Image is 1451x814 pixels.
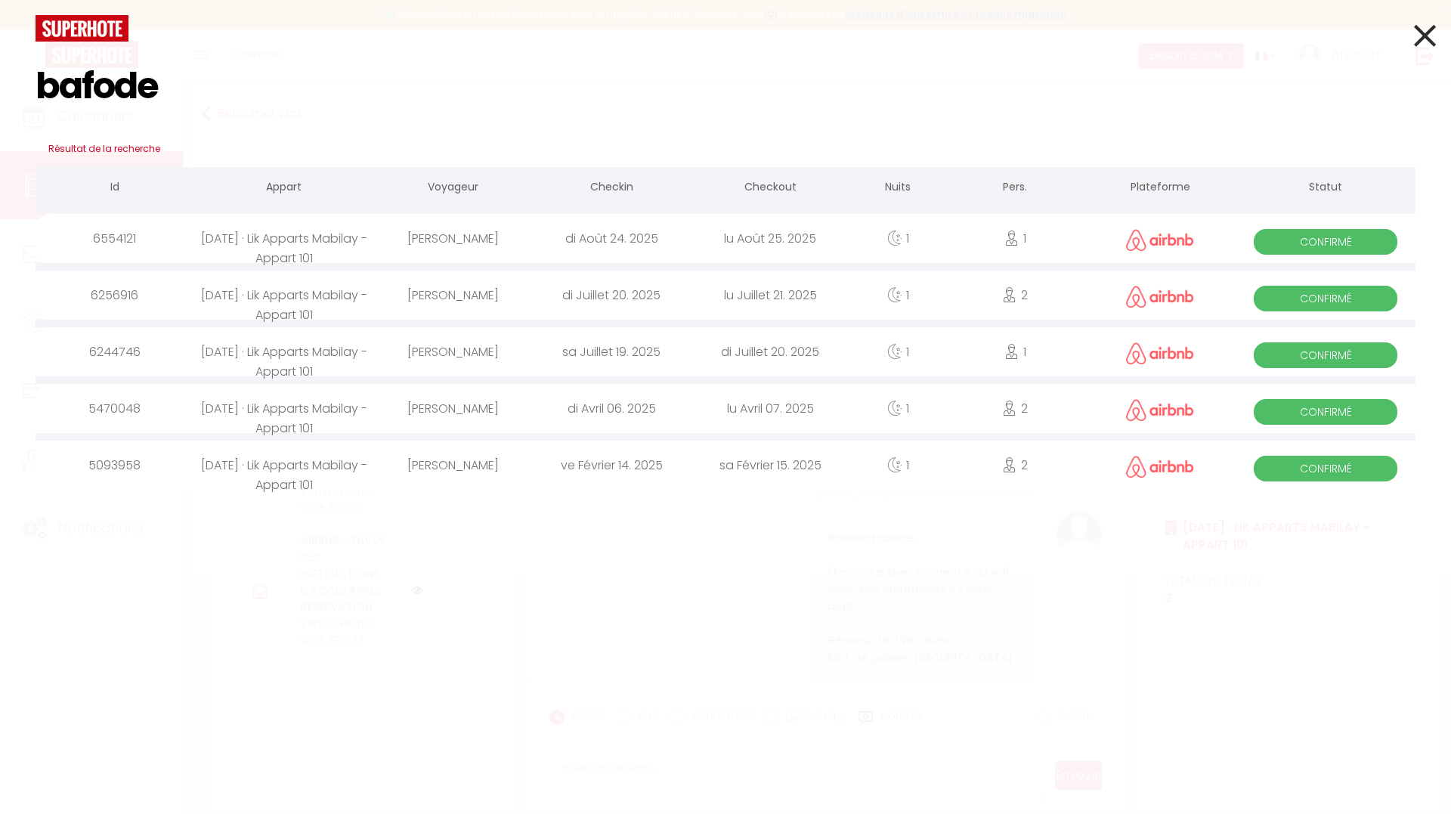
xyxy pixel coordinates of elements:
div: 6554121 [36,214,194,263]
button: Ouvrir le widget de chat LiveChat [12,6,57,51]
th: Appart [194,167,373,210]
span: Confirmé [1254,342,1397,368]
span: Confirmé [1254,286,1397,311]
div: 2 [946,441,1084,490]
div: lu Avril 07. 2025 [691,384,849,433]
div: 1 [849,271,946,320]
th: Checkout [691,167,849,210]
th: Nuits [849,167,946,210]
div: [PERSON_NAME] [373,271,532,320]
th: Plateforme [1084,167,1236,210]
th: Pers. [946,167,1084,210]
div: 6256916 [36,271,194,320]
span: Confirmé [1254,229,1397,255]
span: Confirmé [1254,399,1397,425]
div: 1 [849,384,946,433]
div: [PERSON_NAME] [373,327,532,376]
img: airbnb2.png [1126,286,1194,308]
th: Checkin [532,167,691,210]
img: airbnb2.png [1126,399,1194,421]
input: Tapez pour rechercher... [36,42,1415,131]
div: 1 [946,327,1084,376]
div: 2 [946,271,1084,320]
h3: Résultat de la recherche [36,131,1415,167]
div: 1 [946,214,1084,263]
div: 1 [849,214,946,263]
div: di Juillet 20. 2025 [691,327,849,376]
div: di Avril 06. 2025 [532,384,691,433]
div: sa Février 15. 2025 [691,441,849,490]
div: [DATE] · Lik Apparts Mabilay - Appart 101 [194,214,373,263]
div: [DATE] · Lik Apparts Mabilay - Appart 101 [194,441,373,490]
th: Statut [1236,167,1415,210]
div: di Août 24. 2025 [532,214,691,263]
div: lu Août 25. 2025 [691,214,849,263]
img: logo [36,15,128,42]
div: [DATE] · Lik Apparts Mabilay - Appart 101 [194,327,373,376]
img: airbnb2.png [1126,229,1194,251]
th: Voyageur [373,167,532,210]
div: 2 [946,384,1084,433]
img: airbnb2.png [1126,342,1194,364]
div: [PERSON_NAME] [373,214,532,263]
div: sa Juillet 19. 2025 [532,327,691,376]
div: ve Février 14. 2025 [532,441,691,490]
span: Confirmé [1254,456,1397,481]
img: airbnb2.png [1126,456,1194,478]
div: di Juillet 20. 2025 [532,271,691,320]
div: [DATE] · Lik Apparts Mabilay - Appart 101 [194,384,373,433]
div: [PERSON_NAME] [373,441,532,490]
div: 5470048 [36,384,194,433]
th: Id [36,167,194,210]
div: 5093958 [36,441,194,490]
div: [DATE] · Lik Apparts Mabilay - Appart 101 [194,271,373,320]
div: 1 [849,441,946,490]
div: [PERSON_NAME] [373,384,532,433]
div: lu Juillet 21. 2025 [691,271,849,320]
div: 1 [849,327,946,376]
div: 6244746 [36,327,194,376]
